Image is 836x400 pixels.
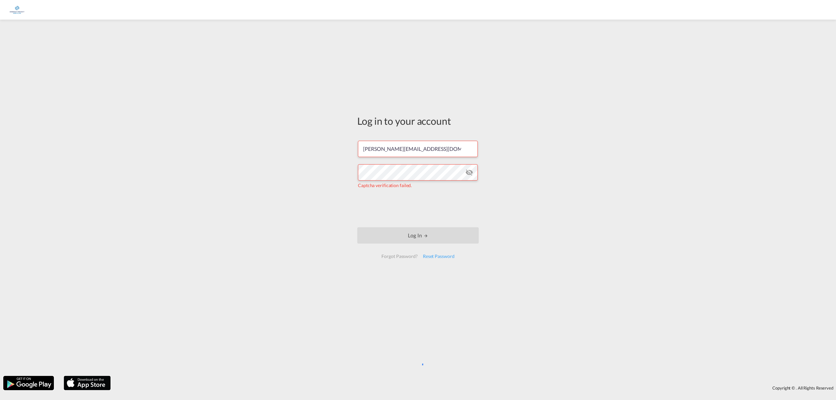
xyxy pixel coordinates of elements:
img: google.png [3,375,55,391]
md-icon: icon-eye-off [465,168,473,176]
div: Copyright © . All Rights Reserved [114,382,836,393]
div: Reset Password [420,250,457,262]
iframe: reCAPTCHA [368,195,468,221]
div: Log in to your account [357,114,479,128]
span: Captcha verification failed. [358,183,412,188]
img: e1326340b7c511ef854e8d6a806141ad.jpg [10,3,24,17]
img: apple.png [63,375,111,391]
button: LOGIN [357,227,479,244]
div: Forgot Password? [379,250,420,262]
input: Enter email/phone number [358,141,478,157]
